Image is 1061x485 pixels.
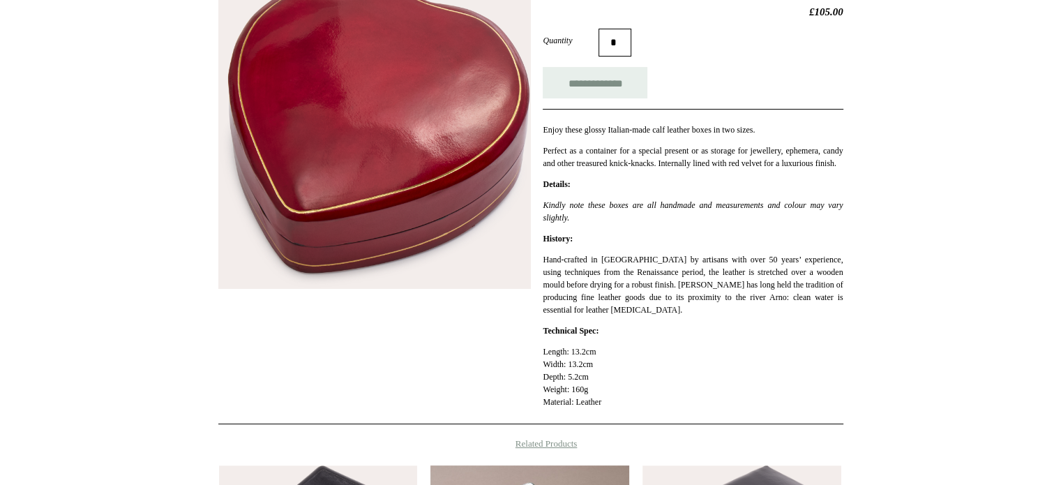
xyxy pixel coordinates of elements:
p: Hand-crafted in [GEOGRAPHIC_DATA] by artisans with over 50 years’ experience, using techniques fr... [543,253,843,316]
p: Length: 13.2cm Width: 13.2cm Depth: 5.2cm Weight: 160g Material: Leather [543,345,843,408]
strong: Details: [543,179,570,189]
label: Quantity [543,34,599,47]
p: Perfect as a container for a special present or as storage for jewellery, ephemera, candy and oth... [543,144,843,170]
p: Enjoy these glossy Italian-made calf leather boxes in two sizes. [543,124,843,136]
strong: Technical Spec: [543,326,599,336]
strong: History: [543,234,573,244]
em: Kindly note these boxes are all handmade and measurements and colour may vary slightly. [543,200,843,223]
h4: Related Products [182,438,880,449]
h2: £105.00 [543,6,843,18]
